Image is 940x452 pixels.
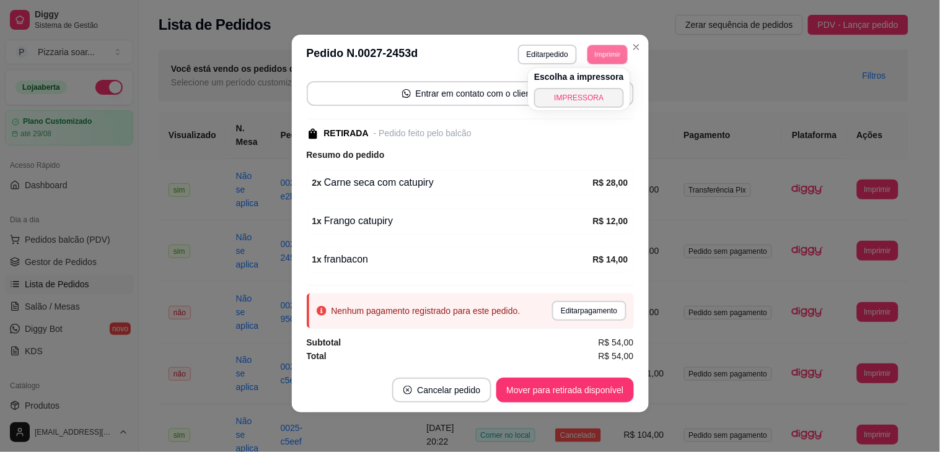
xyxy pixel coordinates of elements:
[312,175,593,190] div: Carne seca com catupiry
[374,127,472,140] div: - Pedido feito pelo balcão
[599,336,634,349] span: R$ 54,00
[593,178,628,188] strong: R$ 28,00
[587,45,628,64] button: Imprimir
[599,349,634,363] span: R$ 54,00
[403,386,412,394] span: close-circle
[312,252,593,267] div: franbacon
[496,378,633,402] button: Mover para retirada disponível
[332,305,521,317] div: Nenhum pagamento registrado para este pedido.
[552,301,626,321] button: Editarpagamento
[312,178,322,188] strong: 2 x
[593,216,628,226] strong: R$ 12,00
[518,45,577,64] button: Editarpedido
[312,216,322,226] strong: 1 x
[626,37,646,57] button: Close
[534,88,624,108] button: IMPRESSORA
[392,378,491,402] button: close-circleCancelar pedido
[312,254,322,264] strong: 1 x
[312,214,593,228] div: Frango catupiry
[307,337,341,347] strong: Subtotal
[307,45,418,64] h3: Pedido N. 0027-2453d
[402,89,411,98] span: whats-app
[534,71,624,83] h4: Escolha a impressora
[307,351,327,361] strong: Total
[324,127,369,140] div: RETIRADA
[307,81,634,106] button: whats-appEntrar em contato com o cliente
[593,254,628,264] strong: R$ 14,00
[307,150,385,160] strong: Resumo do pedido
